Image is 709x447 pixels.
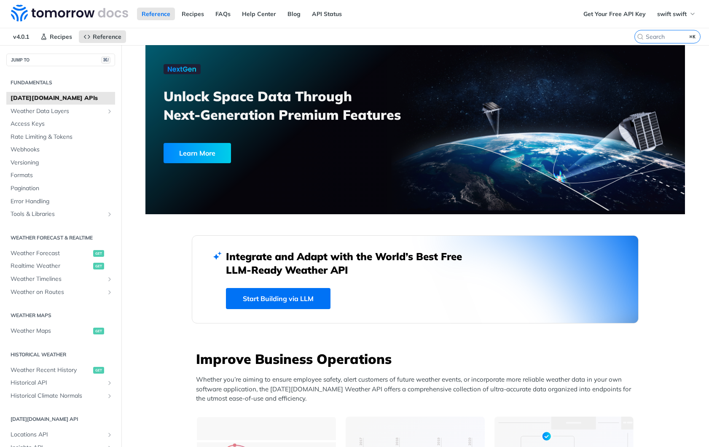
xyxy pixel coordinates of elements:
[164,87,424,124] h3: Unlock Space Data Through Next-Generation Premium Features
[6,79,115,86] h2: Fundamentals
[11,288,104,296] span: Weather on Routes
[164,64,201,74] img: NextGen
[6,143,115,156] a: Webhooks
[79,30,126,43] a: Reference
[6,208,115,221] a: Tools & LibrariesShow subpages for Tools & Libraries
[6,415,115,423] h2: [DATE][DOMAIN_NAME] API
[11,366,91,374] span: Weather Recent History
[106,431,113,438] button: Show subpages for Locations API
[211,8,235,20] a: FAQs
[237,8,281,20] a: Help Center
[11,133,113,141] span: Rate Limiting & Tokens
[11,210,104,218] span: Tools & Libraries
[283,8,305,20] a: Blog
[137,8,175,20] a: Reference
[106,211,113,218] button: Show subpages for Tools & Libraries
[657,10,687,18] span: swift swift
[6,364,115,377] a: Weather Recent Historyget
[11,249,91,258] span: Weather Forecast
[106,393,113,399] button: Show subpages for Historical Climate Normals
[11,327,91,335] span: Weather Maps
[6,273,115,285] a: Weather TimelinesShow subpages for Weather Timelines
[11,5,128,22] img: Tomorrow.io Weather API Docs
[637,33,644,40] svg: Search
[11,275,104,283] span: Weather Timelines
[6,428,115,441] a: Locations APIShow subpages for Locations API
[226,250,475,277] h2: Integrate and Adapt with the World’s Best Free LLM-Ready Weather API
[11,107,104,116] span: Weather Data Layers
[177,8,209,20] a: Recipes
[6,54,115,66] button: JUMP TO⌘/
[93,33,121,40] span: Reference
[36,30,77,43] a: Recipes
[6,312,115,319] h2: Weather Maps
[6,351,115,358] h2: Historical Weather
[196,350,639,368] h3: Improve Business Operations
[11,184,113,193] span: Pagination
[11,120,113,128] span: Access Keys
[6,286,115,299] a: Weather on RoutesShow subpages for Weather on Routes
[11,431,104,439] span: Locations API
[6,92,115,105] a: [DATE][DOMAIN_NAME] APIs
[6,325,115,337] a: Weather Mapsget
[11,392,104,400] span: Historical Climate Normals
[6,377,115,389] a: Historical APIShow subpages for Historical API
[93,328,104,334] span: get
[11,379,104,387] span: Historical API
[106,108,113,115] button: Show subpages for Weather Data Layers
[6,195,115,208] a: Error Handling
[11,262,91,270] span: Realtime Weather
[11,145,113,154] span: Webhooks
[164,143,372,163] a: Learn More
[307,8,346,20] a: API Status
[6,260,115,272] a: Realtime Weatherget
[688,32,698,41] kbd: ⌘K
[106,276,113,283] button: Show subpages for Weather Timelines
[164,143,231,163] div: Learn More
[11,171,113,180] span: Formats
[6,390,115,402] a: Historical Climate NormalsShow subpages for Historical Climate Normals
[101,57,110,64] span: ⌘/
[6,118,115,130] a: Access Keys
[6,234,115,242] h2: Weather Forecast & realtime
[226,288,330,309] a: Start Building via LLM
[93,367,104,374] span: get
[196,375,639,404] p: Whether you’re aiming to ensure employee safety, alert customers of future weather events, or inc...
[106,380,113,386] button: Show subpages for Historical API
[50,33,72,40] span: Recipes
[6,105,115,118] a: Weather Data LayersShow subpages for Weather Data Layers
[11,159,113,167] span: Versioning
[11,94,113,102] span: [DATE][DOMAIN_NAME] APIs
[6,247,115,260] a: Weather Forecastget
[6,182,115,195] a: Pagination
[653,8,701,20] button: swift swift
[6,131,115,143] a: Rate Limiting & Tokens
[579,8,650,20] a: Get Your Free API Key
[93,250,104,257] span: get
[11,197,113,206] span: Error Handling
[6,169,115,182] a: Formats
[106,289,113,296] button: Show subpages for Weather on Routes
[6,156,115,169] a: Versioning
[93,263,104,269] span: get
[8,30,34,43] span: v4.0.1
